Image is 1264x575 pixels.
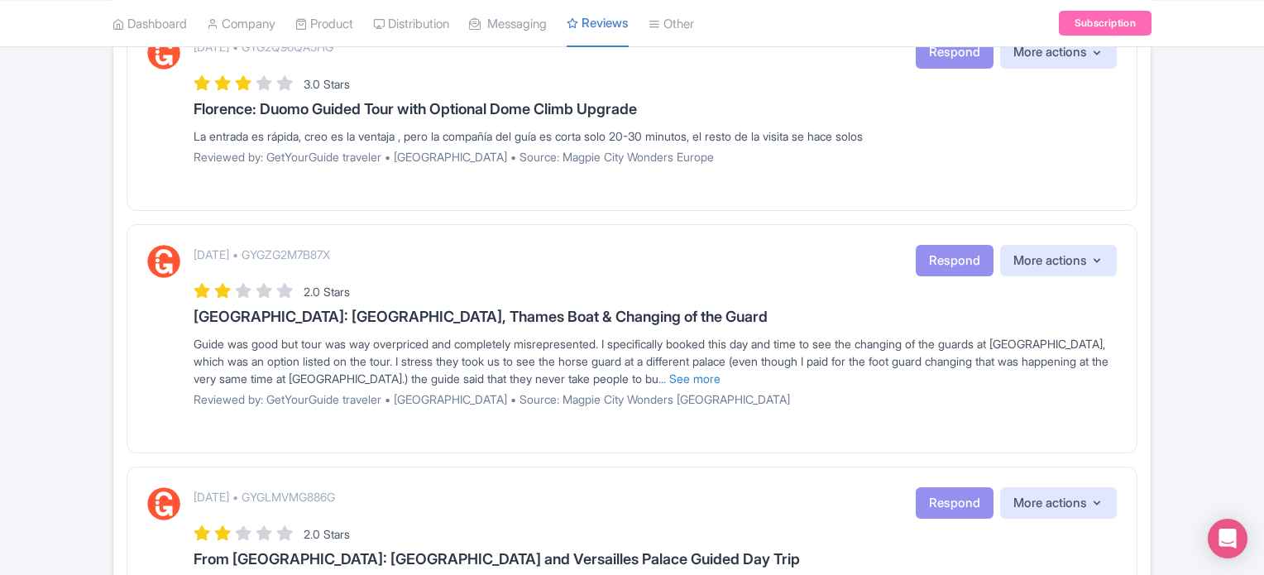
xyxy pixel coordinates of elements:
a: ... See more [658,371,721,386]
span: 2.0 Stars [304,527,350,541]
a: Distribution [373,1,449,46]
img: GetYourGuide Logo [147,36,180,69]
button: More actions [1000,487,1117,520]
p: Reviewed by: GetYourGuide traveler • [GEOGRAPHIC_DATA] • Source: Magpie City Wonders [GEOGRAPHIC_... [194,391,1117,408]
span: 3.0 Stars [304,77,350,91]
p: Reviewed by: GetYourGuide traveler • [GEOGRAPHIC_DATA] • Source: Magpie City Wonders Europe [194,148,1117,165]
img: GetYourGuide Logo [147,245,180,278]
img: GetYourGuide Logo [147,487,180,520]
a: Subscription [1059,11,1151,36]
p: [DATE] • GYGZG2M7B87X [194,246,330,263]
button: More actions [1000,245,1117,277]
div: La entrada es rápida, creo es la ventaja , pero la compañía del guía es corta solo 20-30 minutos,... [194,127,1117,145]
button: Respond [916,245,993,277]
a: Messaging [469,1,547,46]
button: More actions [1000,36,1117,69]
h3: [GEOGRAPHIC_DATA]: [GEOGRAPHIC_DATA], Thames Boat & Changing of the Guard [194,309,1117,325]
h3: From [GEOGRAPHIC_DATA]: [GEOGRAPHIC_DATA] and Versailles Palace Guided Day Trip [194,551,1117,568]
button: Respond [916,36,993,69]
a: Company [207,1,275,46]
a: Product [295,1,353,46]
span: 2.0 Stars [304,285,350,299]
p: [DATE] • GYG2Q96QA5HG [194,38,333,55]
a: Dashboard [113,1,187,46]
h3: Florence: Duomo Guided Tour with Optional Dome Climb Upgrade [194,101,1117,117]
button: Respond [916,487,993,520]
div: Open Intercom Messenger [1208,519,1247,558]
a: Other [649,1,694,46]
p: [DATE] • GYGLMVMG886G [194,488,335,506]
div: Guide was good but tour was way overpriced and completely misrepresented. I specifically booked t... [194,335,1117,387]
